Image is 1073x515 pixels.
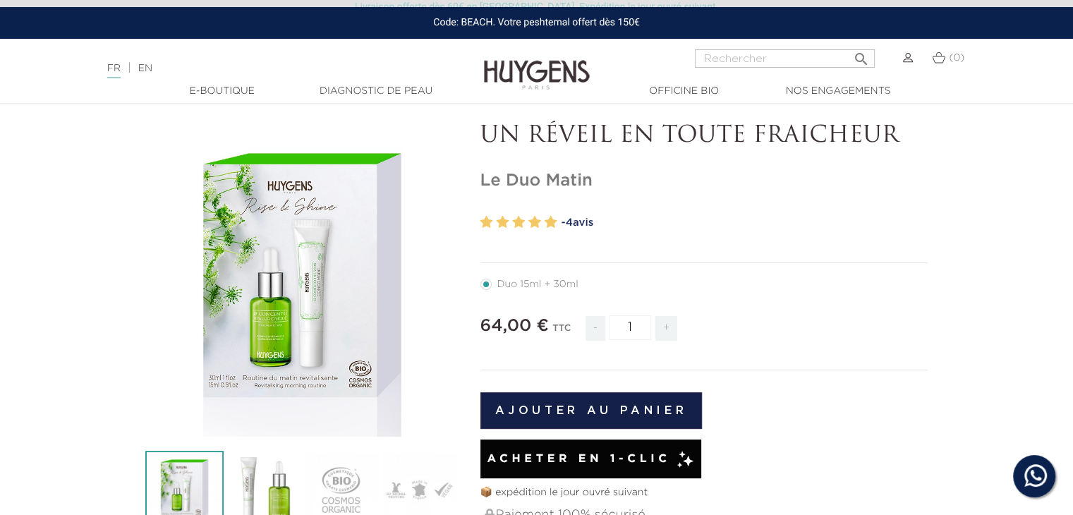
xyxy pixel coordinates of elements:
label: 2 [496,212,509,233]
div: | [100,60,437,77]
a: Officine Bio [614,84,755,99]
a: Nos engagements [768,84,909,99]
a: EN [138,63,152,73]
i:  [852,47,869,63]
span: + [655,316,678,341]
span: (0) [949,53,964,63]
span: 64,00 € [480,317,549,334]
button:  [848,45,873,64]
label: 5 [545,212,557,233]
span: 4 [566,217,573,228]
input: Rechercher [695,49,875,68]
input: Quantité [609,315,651,340]
label: 1 [480,212,493,233]
button: Ajouter au panier [480,392,703,429]
label: 4 [528,212,541,233]
a: FR [107,63,121,78]
a: E-Boutique [152,84,293,99]
a: -4avis [562,212,928,234]
h1: Le Duo Matin [480,171,928,191]
img: Huygens [484,37,590,92]
a: Diagnostic de peau [305,84,447,99]
p: UN RÉVEIL EN TOUTE FRAICHEUR [480,123,928,150]
p: 📦 expédition le jour ouvré suivant [480,485,928,500]
label: Duo 15ml + 30ml [480,279,595,290]
label: 3 [512,212,525,233]
span: - [586,316,605,341]
div: TTC [552,313,571,351]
